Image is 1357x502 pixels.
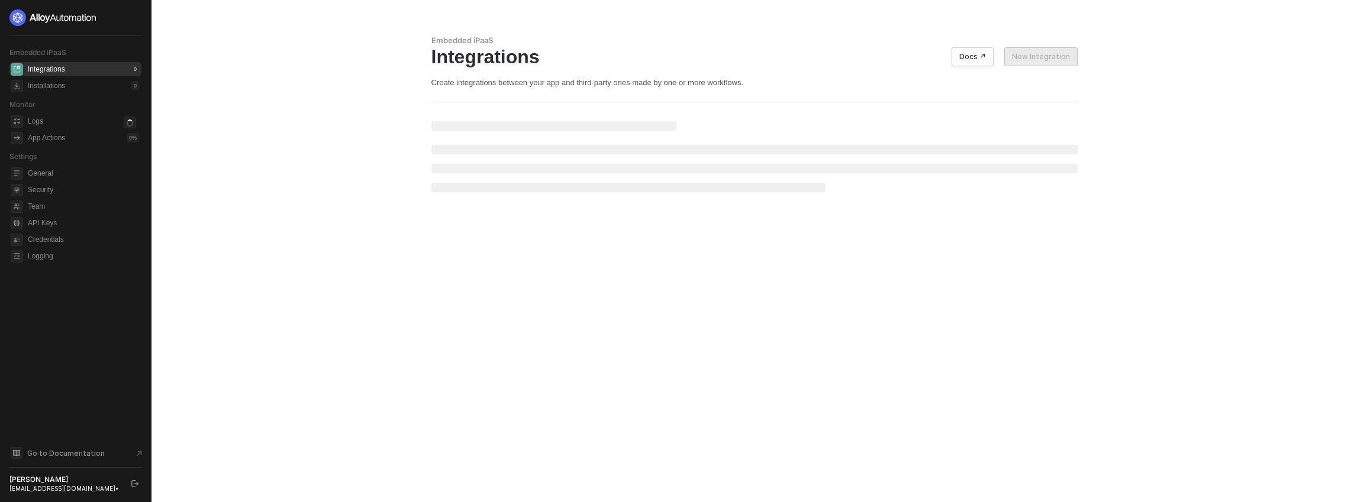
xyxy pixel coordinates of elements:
div: [EMAIL_ADDRESS][DOMAIN_NAME] • [9,484,121,493]
span: Security [28,183,139,197]
span: Monitor [9,100,36,109]
span: logging [11,250,23,263]
div: Logs [28,116,43,127]
a: logo [9,9,141,26]
span: api-key [11,217,23,229]
span: General [28,166,139,180]
div: Installations [28,81,65,91]
div: Docs ↗ [959,52,986,61]
div: Create integrations between your app and third-party ones made by one or more workflows. [431,77,1078,88]
span: Credentials [28,232,139,247]
span: Embedded iPaaS [9,48,66,57]
div: Integrations [431,46,1078,68]
span: team [11,200,23,213]
span: security [11,184,23,196]
span: API Keys [28,216,139,230]
div: 0 [131,81,139,90]
div: App Actions [28,133,65,143]
span: documentation [11,447,22,459]
span: integrations [11,63,23,76]
span: Settings [9,152,37,161]
span: icon-loader [124,116,136,129]
span: logout [131,480,138,487]
img: logo [9,9,97,26]
div: Embedded iPaaS [431,35,1078,46]
span: installations [11,80,23,92]
div: 0 % [127,133,139,142]
span: document-arrow [133,448,145,459]
div: 0 [131,64,139,74]
div: Integrations [28,64,65,75]
a: Knowledge Base [9,446,142,460]
span: Team [28,199,139,213]
div: [PERSON_NAME] [9,475,121,484]
span: general [11,167,23,180]
span: Logging [28,249,139,263]
span: credentials [11,234,23,246]
span: Go to Documentation [27,448,105,458]
span: icon-app-actions [11,132,23,144]
button: New Integration [1004,47,1078,66]
button: Docs ↗ [952,47,994,66]
span: icon-logs [11,115,23,128]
